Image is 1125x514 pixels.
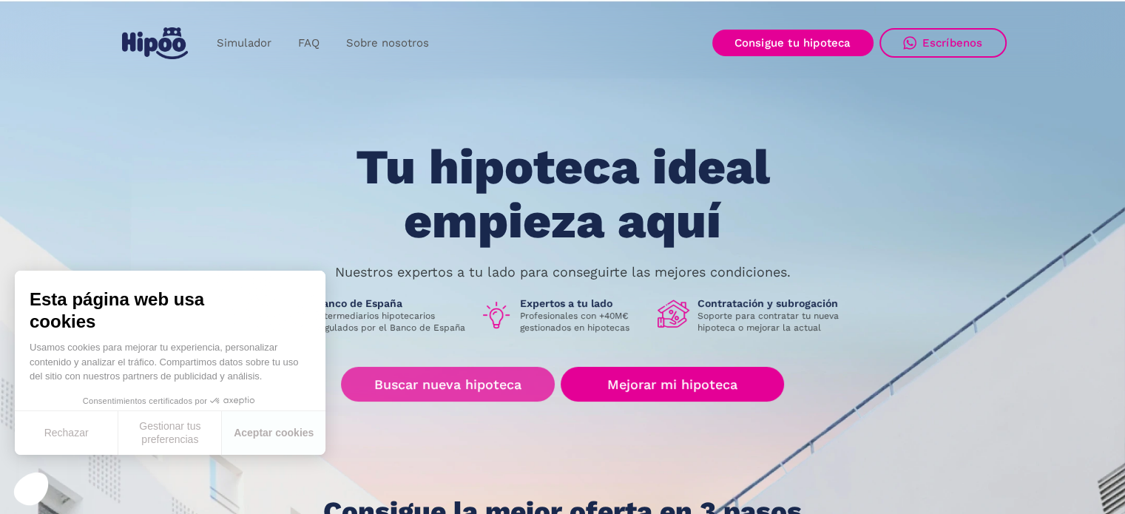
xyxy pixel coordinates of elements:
a: FAQ [285,29,333,58]
a: Simulador [203,29,285,58]
a: Buscar nueva hipoteca [341,367,555,402]
a: Mejorar mi hipoteca [561,367,783,402]
p: Profesionales con +40M€ gestionados en hipotecas [520,310,646,334]
a: Escríbenos [879,28,1007,58]
p: Soporte para contratar tu nueva hipoteca o mejorar la actual [697,310,850,334]
h1: Banco de España [316,297,468,310]
a: Sobre nosotros [333,29,442,58]
p: Intermediarios hipotecarios regulados por el Banco de España [316,310,468,334]
h1: Expertos a tu lado [520,297,646,310]
h1: Contratación y subrogación [697,297,850,310]
a: home [119,21,192,65]
a: Consigue tu hipoteca [712,30,874,56]
div: Escríbenos [922,36,983,50]
h1: Tu hipoteca ideal empieza aquí [282,141,842,248]
p: Nuestros expertos a tu lado para conseguirte las mejores condiciones. [335,266,791,278]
